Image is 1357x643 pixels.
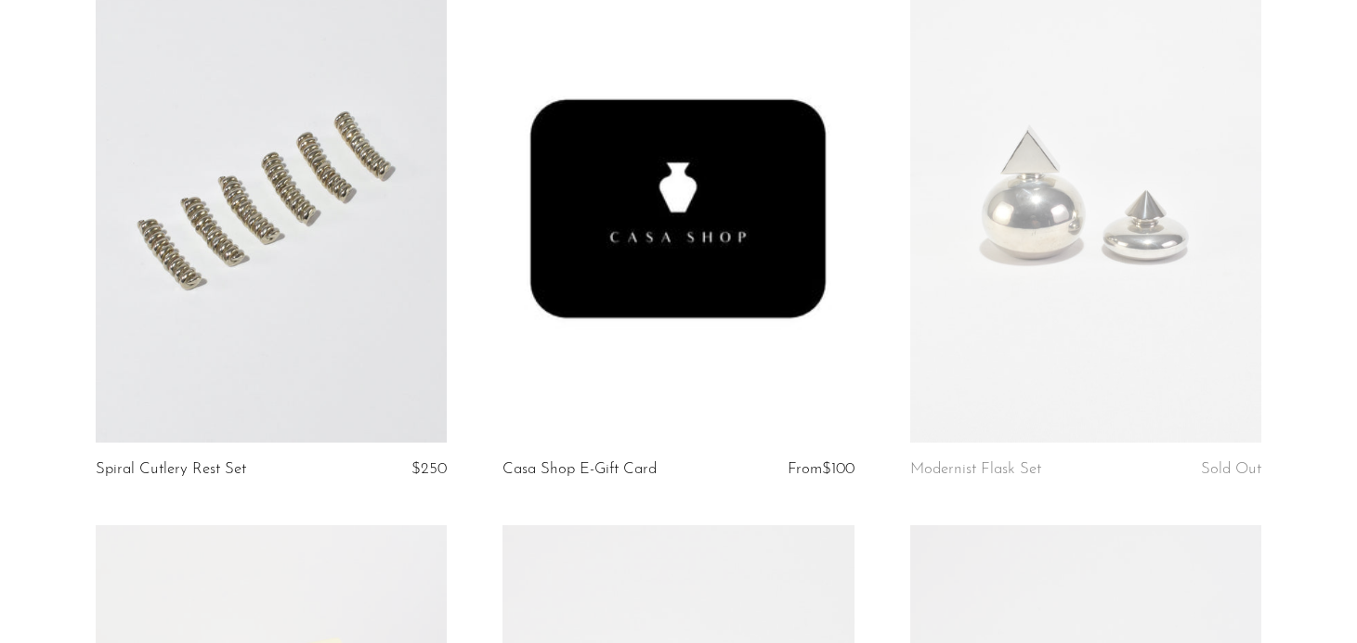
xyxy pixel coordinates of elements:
span: Sold Out [1201,461,1261,477]
div: From [760,461,854,478]
a: Modernist Flask Set [910,461,1041,478]
a: Spiral Cutlery Rest Set [96,461,246,478]
span: $100 [822,461,855,477]
span: $250 [411,461,447,477]
a: Casa Shop E-Gift Card [502,461,657,478]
